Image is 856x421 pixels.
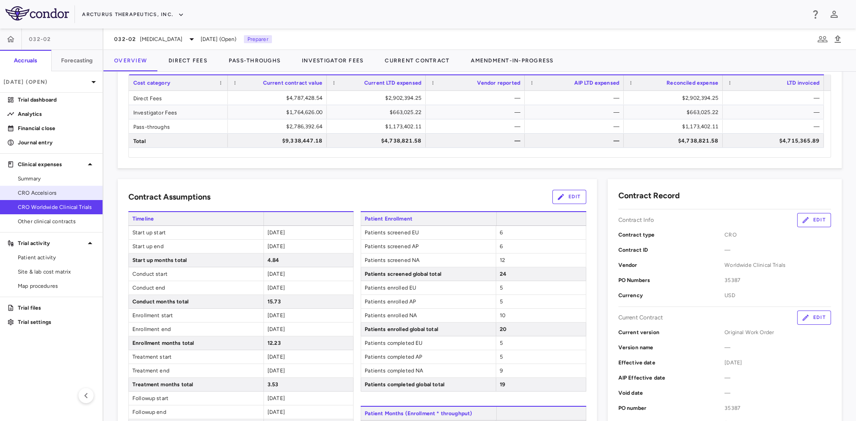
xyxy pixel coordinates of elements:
button: Pass-Throughs [218,50,291,71]
span: [DATE] [267,285,285,291]
span: — [724,246,831,254]
p: Current Contract [618,314,663,322]
span: — [724,343,831,352]
span: 5 [500,354,503,360]
div: — [533,91,619,105]
span: [DATE] [267,243,285,249]
span: 6 [500,243,503,249]
span: [DATE] [267,354,285,360]
span: Patient activity [18,253,95,262]
span: 3.53 [267,381,279,388]
span: Current contract value [263,80,322,86]
div: $1,173,402.11 [632,119,718,134]
div: $9,338,447.18 [236,134,322,148]
span: Enrollment end [129,323,263,336]
div: $2,902,394.25 [632,91,718,105]
h6: Contract Assumptions [128,191,210,203]
span: Patients completed EU [361,336,496,350]
button: Arcturus Therapeutics, Inc. [82,8,184,22]
p: PO Numbers [618,276,725,284]
span: Cost category [133,80,170,86]
span: 10 [500,312,506,319]
span: [DATE] [267,271,285,277]
span: 24 [500,271,506,277]
span: [DATE] [724,359,831,367]
span: Followup end [129,405,263,419]
div: Total [129,134,228,147]
div: — [533,134,619,148]
span: Patients enrolled NA [361,309,496,322]
p: Version name [618,343,725,352]
span: 4.84 [267,257,280,263]
span: 35387 [724,276,831,284]
span: 15.73 [267,298,281,305]
span: USD [724,291,831,299]
span: Start up start [129,226,263,239]
span: 20 [500,326,506,332]
span: Vendor reported [477,80,520,86]
p: Void date [618,389,725,397]
span: Worldwide Clinical Trials [724,261,831,269]
span: Followup start [129,392,263,405]
div: — [731,119,819,134]
p: Contract Info [618,216,654,224]
span: 032-02 [114,36,136,43]
span: Treatment start [129,350,263,364]
span: Conduct start [129,267,263,281]
span: Timeline [128,212,263,225]
p: Trial dashboard [18,96,95,104]
div: $663,025.22 [632,105,718,119]
span: Start up months total [129,253,263,267]
p: Journal entry [18,139,95,147]
span: 032-02 [29,36,51,43]
span: Patients screened AP [361,240,496,253]
span: 19 [500,381,505,388]
p: PO number [618,404,725,412]
span: Reconciled expense [667,80,718,86]
p: Trial files [18,304,95,312]
button: Amendment-In-Progress [460,50,564,71]
div: Direct Fees [129,91,228,105]
span: Patients completed NA [361,364,496,377]
span: — [724,374,831,382]
span: Patients enrolled global total [361,323,496,336]
span: [DATE] [267,312,285,319]
div: — [533,119,619,134]
span: Enrollment start [129,309,263,322]
button: Direct Fees [158,50,218,71]
span: Patients enrolled EU [361,281,496,294]
span: 5 [500,340,503,346]
span: [DATE] [267,229,285,236]
p: Effective date [618,359,725,367]
span: Patients screened EU [361,226,496,239]
span: Site & lab cost matrix [18,268,95,276]
span: Summary [18,175,95,183]
span: 35387 [724,404,831,412]
span: CRO Accelsiors [18,189,95,197]
span: Conduct end [129,281,263,294]
span: [MEDICAL_DATA] [140,35,183,43]
div: — [434,91,520,105]
span: 5 [500,285,503,291]
span: Current LTD expensed [364,80,421,86]
span: Other clinical contracts [18,217,95,225]
span: Patients screened NA [361,253,496,267]
div: — [434,105,520,119]
div: $1,764,626.00 [236,105,322,119]
span: 6 [500,229,503,236]
span: 12.23 [267,340,281,346]
div: $2,786,392.64 [236,119,322,134]
span: [DATE] [267,368,285,374]
div: $4,715,365.89 [731,134,819,148]
span: Treatment months total [129,378,263,391]
p: Vendor [618,261,725,269]
div: Pass-throughs [129,119,228,133]
span: 9 [500,368,503,374]
span: Patients completed AP [361,350,496,364]
span: CRO [724,231,831,239]
h6: Forecasting [61,57,93,65]
span: [DATE] (Open) [201,35,237,43]
button: Current Contract [374,50,460,71]
p: AIP Effective date [618,374,725,382]
span: [DATE] [267,409,285,415]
